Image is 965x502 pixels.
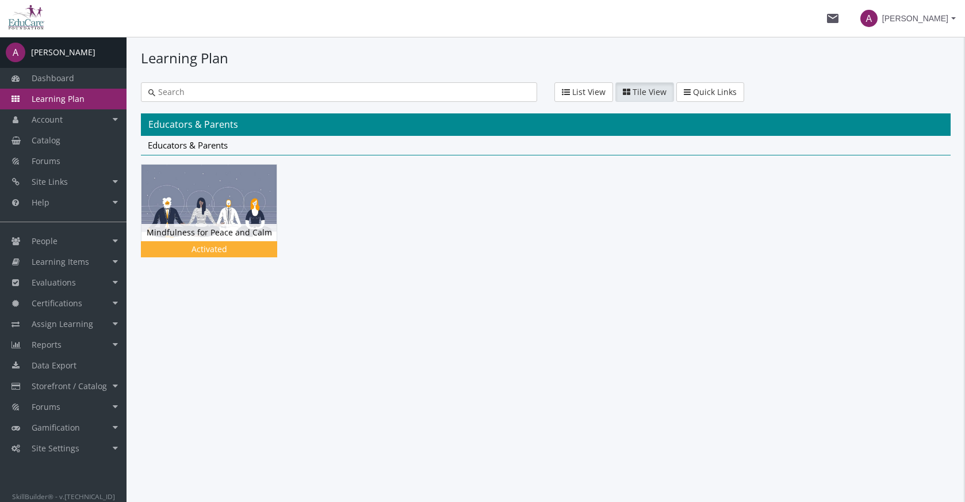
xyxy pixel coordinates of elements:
span: Learning Items [32,256,89,267]
span: Tile View [633,86,667,97]
span: Data Export [32,360,76,371]
span: List View [572,86,606,97]
mat-icon: mail [826,12,840,25]
span: Site Settings [32,443,79,454]
span: Quick Links [693,86,737,97]
span: Storefront / Catalog [32,381,107,391]
span: Help [32,197,49,208]
span: Reports [32,339,62,350]
span: Gamification [32,422,80,433]
span: Catalog [32,135,60,146]
span: Account [32,114,63,125]
span: Assign Learning [32,318,93,329]
small: SkillBuilder® - v.[TECHNICAL_ID] [12,492,115,501]
span: Dashboard [32,73,74,83]
span: People [32,235,58,246]
span: Educators & Parents [148,139,228,151]
h1: Learning Plan [141,48,951,68]
div: Mindfulness for Peace and Calm [141,224,277,241]
span: Site Links [32,176,68,187]
div: Activated [143,244,275,255]
span: A [6,43,25,62]
div: Mindfulness for Peace and Calm [141,164,294,274]
span: Learning Plan [32,93,85,104]
span: Evaluations [32,277,76,288]
span: Certifications [32,298,82,309]
div: [PERSON_NAME] [31,47,95,58]
span: A [860,10,878,27]
span: Forums [32,401,60,412]
span: Educators & Parents [148,118,238,131]
span: [PERSON_NAME] [882,8,948,29]
input: Search [155,86,530,98]
span: Forums [32,155,60,166]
